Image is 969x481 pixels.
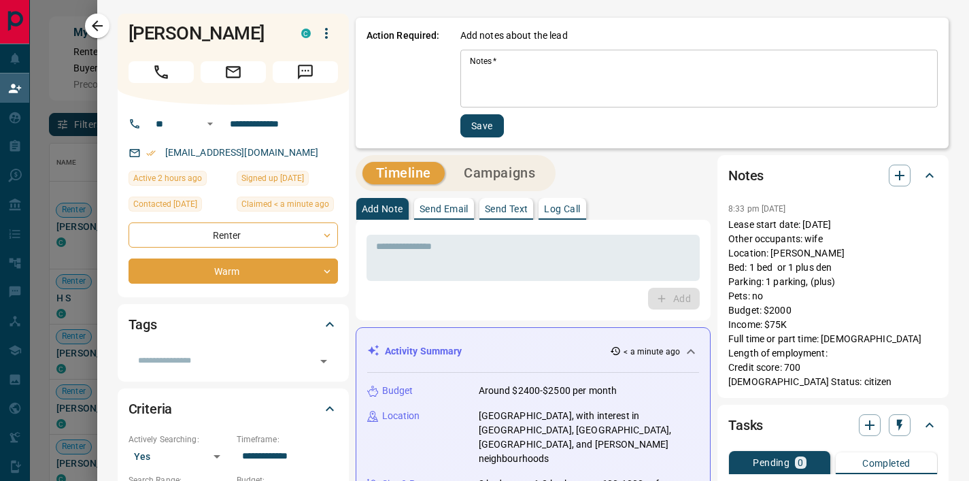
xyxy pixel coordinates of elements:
div: Tags [129,308,338,341]
div: Renter [129,222,338,248]
button: Campaigns [450,162,549,184]
p: Action Required: [367,29,440,137]
div: Tue Sep 16 2025 [237,197,338,216]
div: Activity Summary< a minute ago [367,339,700,364]
span: Signed up [DATE] [241,171,304,185]
h2: Criteria [129,398,173,420]
p: 0 [798,458,803,467]
button: Save [460,114,504,137]
span: Message [273,61,338,83]
button: Open [314,352,333,371]
p: 8:33 pm [DATE] [728,204,786,214]
span: Contacted [DATE] [133,197,197,211]
div: Yes [129,446,230,467]
div: Tasks [728,409,938,442]
p: < a minute ago [624,346,680,358]
p: Activity Summary [385,344,462,359]
p: Timeframe: [237,433,338,446]
p: Send Email [420,204,469,214]
h2: Tags [129,314,157,335]
p: Log Call [544,204,580,214]
div: condos.ca [301,29,311,38]
h1: [PERSON_NAME] [129,22,281,44]
p: Add Note [362,204,403,214]
p: [GEOGRAPHIC_DATA], with interest in [GEOGRAPHIC_DATA], [GEOGRAPHIC_DATA], [GEOGRAPHIC_DATA], and ... [479,409,700,466]
p: Send Text [485,204,528,214]
div: Warm [129,259,338,284]
div: Fri Sep 01 2023 [129,197,230,216]
p: Actively Searching: [129,433,230,446]
p: Location [382,409,420,423]
h2: Notes [728,165,764,186]
span: Active 2 hours ago [133,171,202,185]
svg: Email Verified [146,148,156,158]
p: Completed [862,459,911,468]
button: Timeline [362,162,445,184]
h2: Tasks [728,414,763,436]
span: Email [201,61,266,83]
p: Budget [382,384,413,398]
div: Notes [728,159,938,192]
p: Add notes about the lead [460,29,568,43]
p: Lease start date: [DATE] Other occupants: wife Location: [PERSON_NAME] Bed: 1 bed or 1 plus den P... [728,218,938,389]
p: Pending [753,458,789,467]
a: [EMAIL_ADDRESS][DOMAIN_NAME] [165,147,319,158]
div: Criteria [129,393,338,425]
div: Tue Sep 16 2025 [129,171,230,190]
span: Call [129,61,194,83]
div: Wed Aug 30 2023 [237,171,338,190]
p: Around $2400-$2500 per month [479,384,617,398]
button: Open [202,116,218,132]
span: Claimed < a minute ago [241,197,329,211]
